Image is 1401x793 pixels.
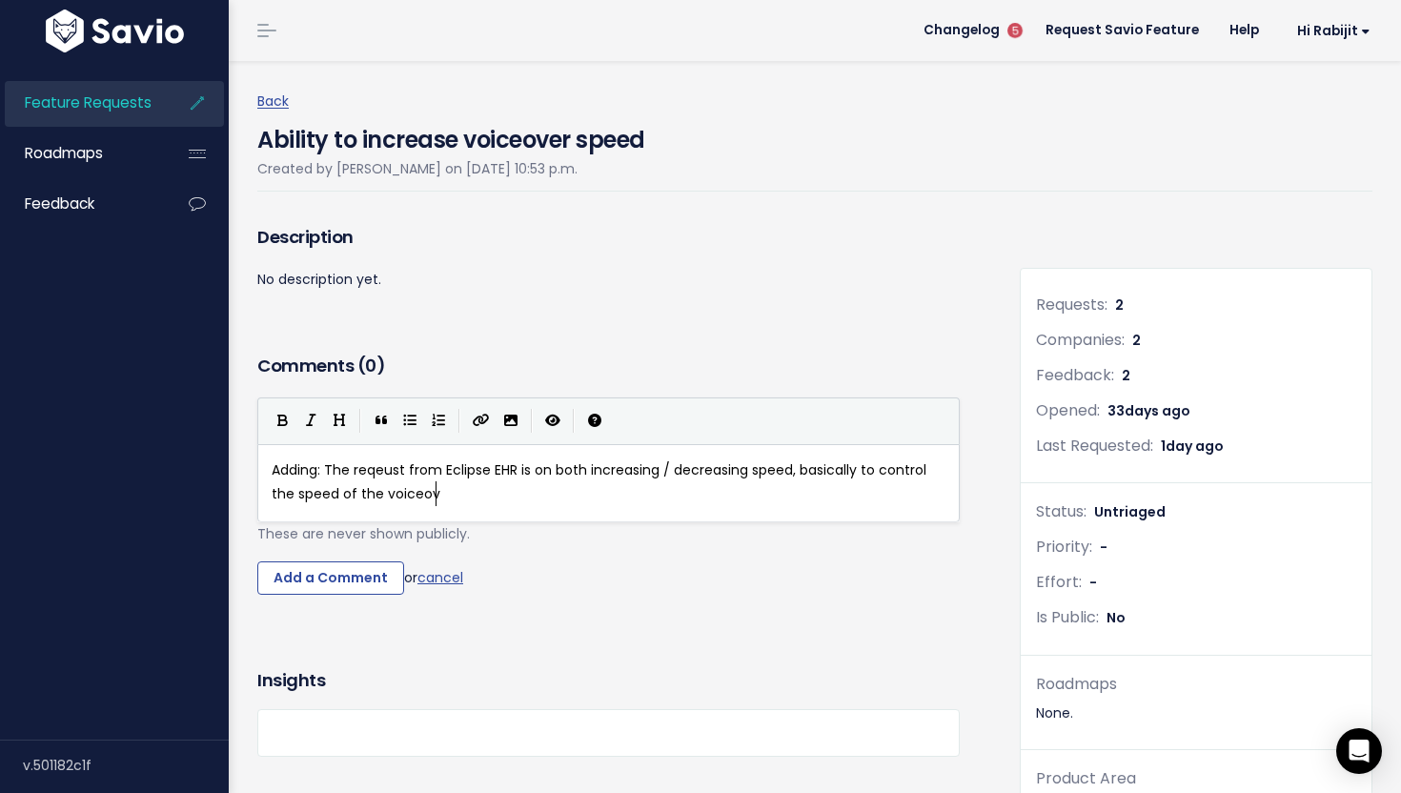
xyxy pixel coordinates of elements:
[1089,573,1097,592] span: -
[367,407,396,436] button: Quote
[1036,399,1100,421] span: Opened:
[1036,701,1356,725] div: None.
[424,407,453,436] button: Numbered List
[25,193,94,213] span: Feedback
[325,407,354,436] button: Heading
[1274,16,1386,46] a: Hi Rabijit
[1036,500,1086,522] span: Status:
[257,561,960,596] div: or
[1094,502,1166,521] span: Untriaged
[1007,23,1023,38] span: 5
[296,407,325,436] button: Italic
[268,407,296,436] button: Bold
[1336,728,1382,774] div: Open Intercom Messenger
[1107,608,1126,627] span: No
[365,354,376,377] span: 0
[1161,437,1224,456] span: 1
[497,407,525,436] button: Import an image
[25,92,152,112] span: Feature Requests
[257,524,470,543] span: These are never shown publicly.
[1036,329,1125,351] span: Companies:
[396,407,424,436] button: Generic List
[5,81,158,125] a: Feature Requests
[1125,401,1190,420] span: days ago
[924,24,1000,37] span: Changelog
[1036,435,1153,457] span: Last Requested:
[272,460,930,503] span: Adding: The reqeust from Eclipse EHR is on both increasing / decreasing speed, basically to contr...
[41,10,189,52] img: logo-white.9d6f32f41409.svg
[1107,401,1190,420] span: 33
[466,407,497,436] button: Create Link
[1036,606,1099,628] span: Is Public:
[1036,765,1356,793] div: Product Area
[1036,294,1107,315] span: Requests:
[531,409,533,433] i: |
[257,91,289,111] a: Back
[1036,536,1092,558] span: Priority:
[257,561,404,596] input: Add a Comment
[257,667,325,694] h3: Insights
[1132,331,1141,350] span: 2
[1297,24,1371,38] span: Hi Rabijit
[1036,671,1356,699] div: Roadmaps
[1166,437,1224,456] span: day ago
[257,353,960,379] h3: Comments ( )
[573,409,575,433] i: |
[359,409,361,433] i: |
[25,143,103,163] span: Roadmaps
[23,741,229,790] div: v.501182c1f
[1122,366,1130,385] span: 2
[458,409,460,433] i: |
[5,132,158,175] a: Roadmaps
[257,113,645,157] h4: Ability to increase voiceover speed
[1115,295,1124,315] span: 2
[5,182,158,226] a: Feedback
[417,567,463,586] a: cancel
[257,268,960,292] p: No description yet.
[1100,538,1107,557] span: -
[1036,364,1114,386] span: Feedback:
[538,407,567,436] button: Toggle Preview
[1036,571,1082,593] span: Effort:
[580,407,609,436] button: Markdown Guide
[257,159,578,178] span: Created by [PERSON_NAME] on [DATE] 10:53 p.m.
[257,224,960,251] h3: Description
[1030,16,1214,45] a: Request Savio Feature
[1214,16,1274,45] a: Help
